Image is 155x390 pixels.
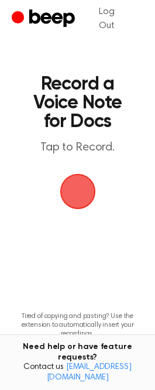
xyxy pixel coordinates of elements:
span: Contact us [7,362,148,383]
p: Tap to Record. [21,141,134,155]
h1: Record a Voice Note for Docs [21,75,134,131]
img: Beep Logo [60,174,95,209]
a: Beep [12,8,78,30]
a: [EMAIL_ADDRESS][DOMAIN_NAME] [47,363,132,382]
p: Tired of copying and pasting? Use the extension to automatically insert your recordings. [9,312,146,338]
